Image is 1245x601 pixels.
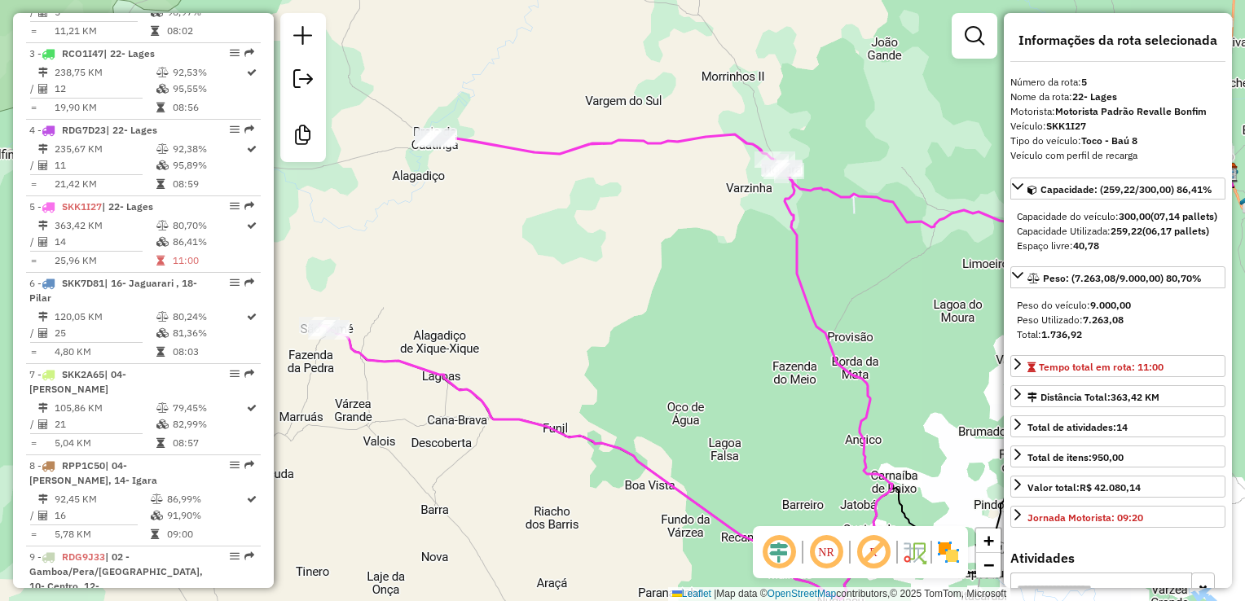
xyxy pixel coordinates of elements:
td: 238,75 KM [54,64,156,81]
a: Nova sessão e pesquisa [287,20,319,56]
strong: 1.736,92 [1041,328,1082,340]
em: Rota exportada [244,201,254,211]
strong: (06,17 pallets) [1142,225,1209,237]
em: Opções [230,278,240,287]
i: % de utilização do peso [156,221,169,230]
div: Espaço livre: [1017,239,1219,253]
span: | [714,588,716,599]
a: Jornada Motorista: 09:20 [1010,506,1225,528]
td: = [29,252,37,269]
span: RCO1I47 [62,47,103,59]
td: 21 [54,416,156,432]
td: 105,86 KM [54,400,156,416]
div: Jornada Motorista: 09:20 [1027,511,1143,525]
td: / [29,157,37,173]
i: Total de Atividades [38,511,48,520]
td: 16 [54,507,150,524]
h4: Informações da rota selecionada [1010,33,1225,48]
td: 86,99% [166,491,245,507]
em: Rota exportada [244,551,254,561]
em: Opções [230,201,240,211]
span: 4 - [29,124,157,136]
i: Distância Total [38,221,48,230]
td: 5 [54,4,150,20]
i: Rota otimizada [247,403,257,413]
a: Tempo total em rota: 11:00 [1010,355,1225,377]
td: 5,04 KM [54,435,156,451]
i: Total de Atividades [38,419,48,429]
span: | 22- Lages [103,47,155,59]
span: | 22- Lages [102,200,153,213]
div: Distância Total: [1027,390,1159,405]
span: Ocultar NR [807,533,846,572]
span: SKK1I27 [62,200,102,213]
td: 09:00 [166,526,245,542]
span: 5 - [29,200,153,213]
a: Exibir filtros [958,20,991,52]
td: = [29,526,37,542]
div: Capacidade: (259,22/300,00) 86,41% [1010,203,1225,260]
a: Zoom out [976,553,1001,577]
span: SKK2A65 [62,368,104,380]
td: 08:03 [172,344,245,360]
td: 08:59 [172,176,245,192]
i: % de utilização da cubagem [156,160,169,170]
td: = [29,99,37,116]
a: Leaflet [672,588,711,599]
span: + [983,530,994,551]
em: Rota exportada [244,125,254,134]
td: 12 [54,81,156,97]
td: 91,90% [166,507,245,524]
i: % de utilização da cubagem [156,237,169,247]
td: 235,67 KM [54,141,156,157]
td: 92,53% [172,64,245,81]
td: 25,96 KM [54,252,156,269]
a: Total de itens:950,00 [1010,445,1225,467]
span: − [983,555,994,575]
td: / [29,507,37,524]
span: RDG9J33 [62,551,105,563]
i: Total de Atividades [38,7,48,17]
strong: 9.000,00 [1090,299,1131,311]
div: Capacidade Utilizada: [1017,224,1219,239]
div: Map data © contributors,© 2025 TomTom, Microsoft [668,587,1010,601]
i: Tempo total em rota [151,529,159,539]
td: 19,90 KM [54,99,156,116]
a: Capacidade: (259,22/300,00) 86,41% [1010,178,1225,200]
a: Peso: (7.263,08/9.000,00) 80,70% [1010,266,1225,288]
td: 80,70% [172,217,245,234]
a: Total de atividades:14 [1010,415,1225,437]
strong: 7.263,08 [1083,314,1124,326]
span: 6 - [29,277,197,304]
em: Rota exportada [244,278,254,287]
td: 4,80 KM [54,344,156,360]
td: 363,42 KM [54,217,156,234]
td: / [29,234,37,250]
i: % de utilização da cubagem [151,511,163,520]
td: / [29,4,37,20]
div: Nome da rota: [1010,90,1225,104]
i: Tempo total em rota [156,256,165,265]
span: Capacidade: (259,22/300,00) 86,41% [1040,183,1212,195]
a: OpenStreetMap [768,588,837,599]
em: Opções [230,48,240,58]
span: | 22- Lages [106,124,157,136]
td: 08:02 [166,23,245,39]
td: 86,41% [172,234,245,250]
em: Rota exportada [244,369,254,379]
td: 11:00 [172,252,245,269]
span: Peso do veículo: [1017,299,1131,311]
td: 5,78 KM [54,526,150,542]
td: 80,24% [172,309,245,325]
i: Total de Atividades [38,328,48,338]
strong: 259,22 [1111,225,1142,237]
strong: R$ 42.080,14 [1080,481,1141,494]
div: Valor total: [1027,480,1141,495]
i: Tempo total em rota [156,103,165,112]
td: 79,45% [172,400,245,416]
span: | 16- Jaguarari , 18- Pilar [29,277,197,304]
i: % de utilização do peso [151,494,163,504]
span: Tempo total em rota: 11:00 [1039,361,1164,373]
i: % de utilização do peso [156,144,169,154]
div: Tipo do veículo: [1010,134,1225,148]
